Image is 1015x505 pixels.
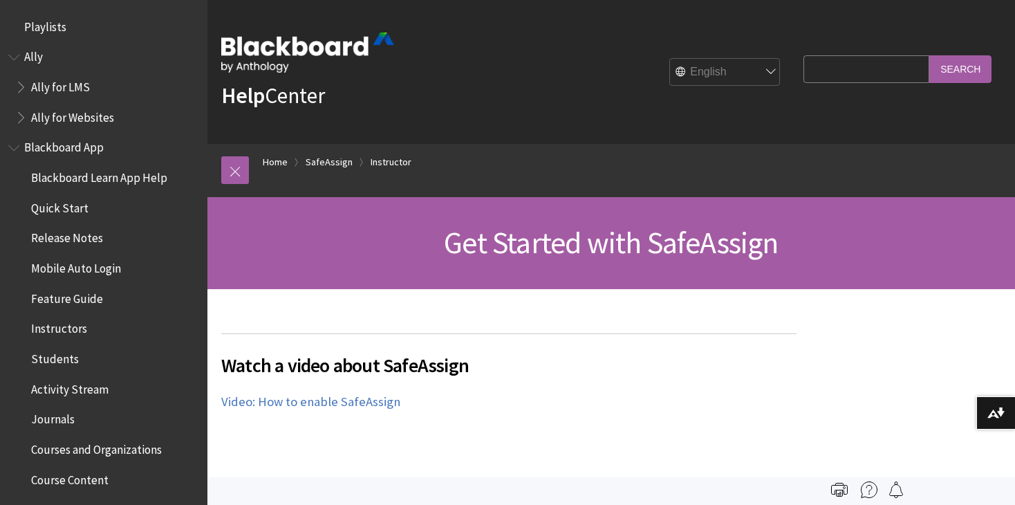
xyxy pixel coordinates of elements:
span: Students [31,347,79,366]
span: Get Started with SafeAssign [444,223,778,261]
a: Instructor [371,154,411,171]
span: Blackboard App [24,136,104,155]
a: Video: How to enable SafeAssign [221,394,400,410]
span: Playlists [24,15,66,34]
a: Home [263,154,288,171]
span: Quick Start [31,196,89,215]
span: Ally for LMS [31,75,90,94]
img: Print [831,481,848,498]
span: Courses and Organizations [31,438,162,457]
nav: Book outline for Playlists [8,15,199,39]
span: Ally for Websites [31,106,114,125]
nav: Book outline for Anthology Ally Help [8,46,199,129]
span: Feature Guide [31,287,103,306]
a: SafeAssign [306,154,353,171]
span: Activity Stream [31,378,109,396]
span: Instructors [31,318,87,336]
strong: Help [221,82,265,109]
span: Mobile Auto Login [31,257,121,275]
span: Blackboard Learn App Help [31,166,167,185]
span: Release Notes [31,227,103,246]
a: HelpCenter [221,82,325,109]
img: Follow this page [888,481,904,498]
span: Journals [31,408,75,427]
img: Blackboard by Anthology [221,33,394,73]
input: Search [929,55,991,82]
span: Ally [24,46,43,64]
img: More help [861,481,877,498]
span: Course Content [31,468,109,487]
select: Site Language Selector [670,59,781,86]
span: Watch a video about SafeAssign [221,351,797,380]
